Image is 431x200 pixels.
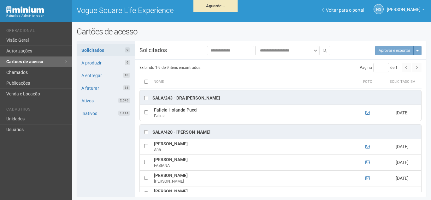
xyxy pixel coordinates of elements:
a: A faturar35 [77,82,135,94]
a: Inativos1.114 [77,107,135,119]
span: Nicolle Silva [387,1,421,12]
div: Ana [154,147,350,153]
a: Voltar para o portal [322,8,364,13]
span: Exibindo 1-9 de 9 itens encontrados [139,65,200,70]
span: [DATE] [396,160,409,165]
h3: Solicitados [135,47,183,53]
a: Ver foto [365,160,370,165]
a: [PERSON_NAME] [387,8,425,13]
th: Nome [152,76,352,88]
span: [DATE] [396,176,409,181]
div: [PERSON_NAME] [154,179,350,184]
span: 1.114 [118,111,130,116]
span: 10 [123,73,130,78]
div: Sala/420 - [PERSON_NAME] [152,129,210,136]
a: Ver foto [365,144,370,149]
a: Ver foto [365,191,370,197]
span: 9 [125,47,130,52]
td: [PERSON_NAME] [152,139,352,155]
div: Falicia [154,113,350,119]
span: 2.545 [118,98,130,103]
a: NS [374,4,384,14]
span: [DATE] [396,191,409,197]
a: Ver foto [365,176,370,181]
span: Página de 1 [360,65,398,70]
div: FABIANA [154,163,350,168]
td: [PERSON_NAME] [152,170,352,186]
li: Cadastros [6,107,67,114]
td: [PERSON_NAME] [152,155,352,170]
h1: Vogue Square Life Experience [77,6,247,15]
a: Solicitados9 [77,44,135,56]
div: Sala/243 - Dra [PERSON_NAME] [152,95,220,101]
a: A entregar10 [77,70,135,82]
li: Operacional [6,28,67,35]
a: A produzir6 [77,57,135,69]
a: Ativos2.545 [77,95,135,107]
td: Falicia Holanda Pucci [152,105,352,121]
span: Solicitado em [390,80,416,84]
h2: Cartões de acesso [77,27,426,36]
span: [DATE] [396,144,409,149]
span: 35 [123,85,130,90]
a: Ver foto [365,110,370,115]
span: 6 [125,60,130,65]
div: Painel do Administrador [6,13,67,19]
th: Foto [352,76,384,88]
img: Minium [6,6,44,13]
span: [DATE] [396,110,409,115]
